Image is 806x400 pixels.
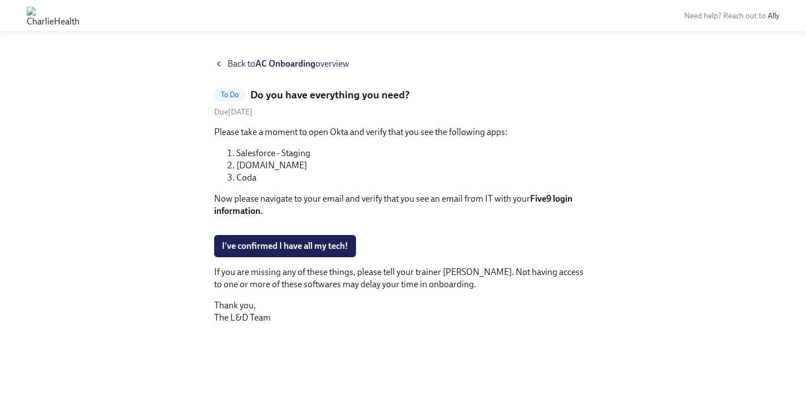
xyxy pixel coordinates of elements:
p: If you are missing any of these things, please tell your trainer [PERSON_NAME]. Not having access... [214,266,592,291]
span: Back to overview [228,58,349,70]
a: Back toAC Onboardingoverview [214,58,592,70]
span: Need help? Reach out to [684,11,779,21]
p: Please take a moment to open Okta and verify that you see the following apps: [214,126,592,138]
h5: Do you have everything you need? [250,88,410,102]
button: I've confirmed I have all my tech! [214,235,356,257]
p: Now please navigate to your email and verify that you see an email from IT with your [214,193,592,217]
strong: Five9 login information. [214,193,572,216]
span: I've confirmed I have all my tech! [222,241,348,252]
a: Ally [768,11,779,21]
strong: AC Onboarding [255,58,315,69]
p: Thank you, The L&D Team [214,299,592,324]
li: Salesforce - Staging [236,147,592,159]
span: Wednesday, August 27th 2025, 9:00 am [214,107,253,117]
li: [DOMAIN_NAME] [236,159,592,172]
img: CharlieHealth [27,7,80,24]
li: Coda [236,172,592,184]
span: To Do [214,91,246,99]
